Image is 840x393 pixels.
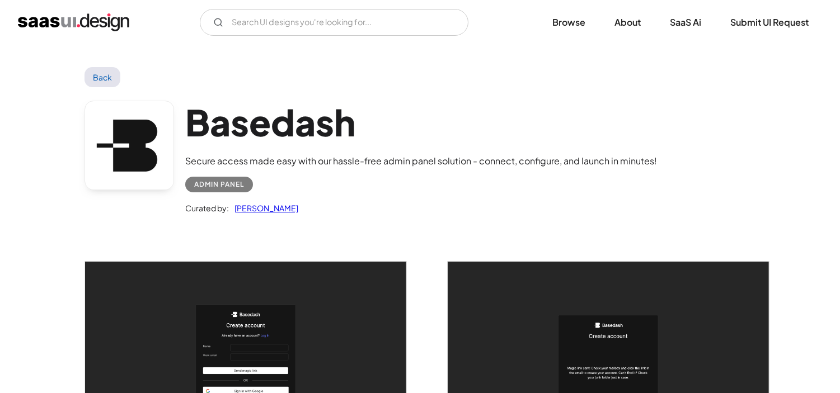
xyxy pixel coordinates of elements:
a: About [601,10,654,35]
div: Curated by: [185,201,229,215]
a: Back [85,67,121,87]
div: Admin Panel [194,178,244,191]
a: SaaS Ai [656,10,715,35]
input: Search UI designs you're looking for... [200,9,468,36]
a: Browse [539,10,599,35]
a: Submit UI Request [717,10,822,35]
a: [PERSON_NAME] [229,201,298,215]
h1: Basedash [185,101,657,144]
form: Email Form [200,9,468,36]
div: Secure access made easy with our hassle-free admin panel solution - connect, configure, and launc... [185,154,657,168]
a: home [18,13,129,31]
